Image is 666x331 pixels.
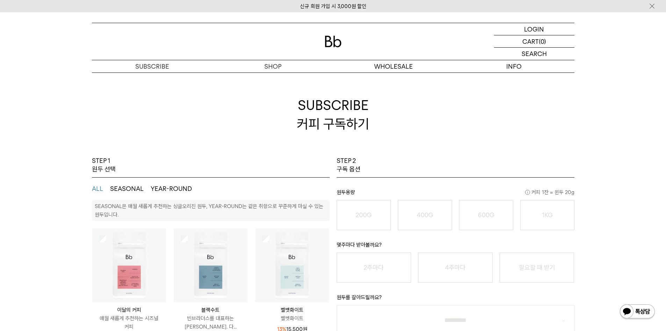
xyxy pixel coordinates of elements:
p: STEP 1 원두 선택 [92,157,116,174]
p: 몇주마다 받아볼까요? [337,241,574,253]
button: 필요할 때 받기 [500,253,574,283]
p: 벨벳화이트 [255,306,329,314]
a: CART (0) [494,35,574,48]
img: 상품이미지 [174,228,248,302]
p: WHOLESALE [333,60,454,73]
o: 400G [417,211,433,219]
p: STEP 2 구독 옵션 [337,157,360,174]
img: 상품이미지 [255,228,329,302]
o: 600G [478,211,494,219]
o: 1KG [542,211,553,219]
p: LOGIN [524,23,544,35]
p: 블랙수트 [174,306,248,314]
p: 원두용량 [337,188,574,200]
p: 원두를 갈아드릴까요? [337,293,574,305]
button: 400G [398,200,452,230]
p: SEASONAL은 매월 새롭게 추천하는 싱글오리진 원두, YEAR-ROUND는 같은 취향으로 꾸준하게 마실 수 있는 원두입니다. [95,203,323,218]
p: 이달의 커피 [92,306,166,314]
button: 600G [459,200,513,230]
o: 200G [356,211,372,219]
button: 4주마다 [418,253,493,283]
img: 카카오톡 채널 1:1 채팅 버튼 [619,304,656,320]
img: 상품이미지 [92,228,166,302]
img: 로고 [325,36,342,47]
p: 빈브라더스를 대표하는 [PERSON_NAME]. 다... [174,314,248,331]
a: SUBSCRIBE [92,60,213,73]
p: (0) [539,35,546,47]
span: 커피 1잔 = 윈두 20g [525,188,574,196]
a: 신규 회원 가입 시 3,000원 할인 [300,3,366,9]
button: 200G [337,200,391,230]
a: SHOP [213,60,333,73]
a: LOGIN [494,23,574,35]
button: SEASONAL [110,185,144,193]
p: SEARCH [522,48,547,60]
p: INFO [454,60,574,73]
button: ALL [92,185,103,193]
p: 벨벳화이트 [255,314,329,323]
h2: SUBSCRIBE 커피 구독하기 [92,73,574,157]
p: CART [522,35,539,47]
button: 2주마다 [337,253,411,283]
button: 1KG [520,200,574,230]
p: 매월 새롭게 추천하는 시즈널 커피 [92,314,166,331]
button: YEAR-ROUND [151,185,192,193]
